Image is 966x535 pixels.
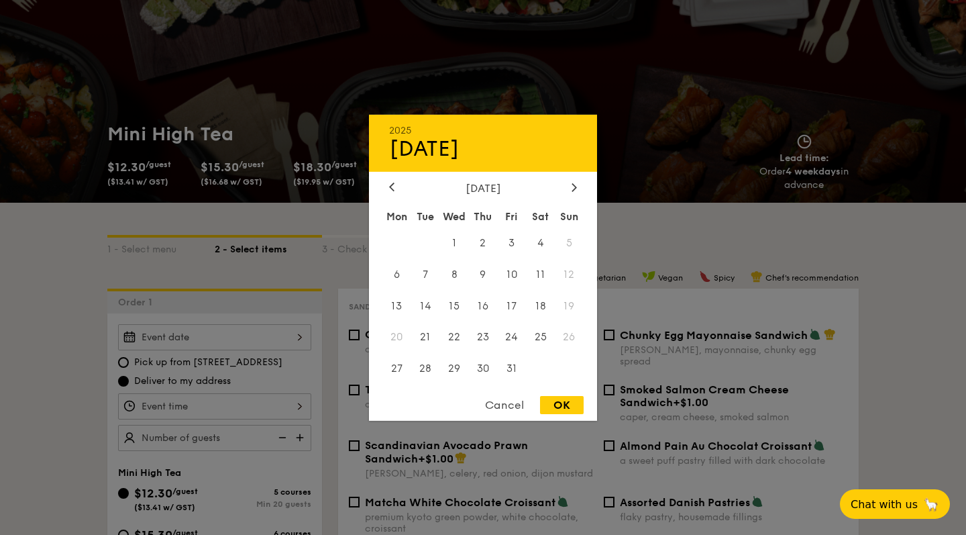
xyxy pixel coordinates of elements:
span: 23 [469,323,498,352]
span: 29 [440,354,469,383]
span: 30 [469,354,498,383]
span: 24 [497,323,526,352]
span: 7 [411,260,440,289]
span: 5 [555,228,584,257]
div: Mon [382,204,411,228]
div: Thu [469,204,498,228]
span: 11 [526,260,555,289]
span: 10 [497,260,526,289]
span: 26 [555,323,584,352]
span: 22 [440,323,469,352]
div: Sat [526,204,555,228]
div: OK [540,396,584,414]
span: 13 [382,291,411,320]
div: Wed [440,204,469,228]
span: Chat with us [851,498,918,511]
span: 9 [469,260,498,289]
span: 19 [555,291,584,320]
span: 27 [382,354,411,383]
div: Sun [555,204,584,228]
span: 20 [382,323,411,352]
span: 2 [469,228,498,257]
span: 15 [440,291,469,320]
span: 21 [411,323,440,352]
span: 1 [440,228,469,257]
span: 14 [411,291,440,320]
span: 8 [440,260,469,289]
div: [DATE] [389,181,577,194]
span: 🦙 [923,497,939,512]
div: Fri [497,204,526,228]
button: Chat with us🦙 [840,489,950,519]
span: 31 [497,354,526,383]
span: 28 [411,354,440,383]
span: 18 [526,291,555,320]
div: Cancel [472,396,537,414]
span: 25 [526,323,555,352]
span: 3 [497,228,526,257]
div: [DATE] [389,136,577,161]
span: 17 [497,291,526,320]
span: 6 [382,260,411,289]
span: 12 [555,260,584,289]
span: 4 [526,228,555,257]
div: 2025 [389,124,577,136]
span: 16 [469,291,498,320]
div: Tue [411,204,440,228]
